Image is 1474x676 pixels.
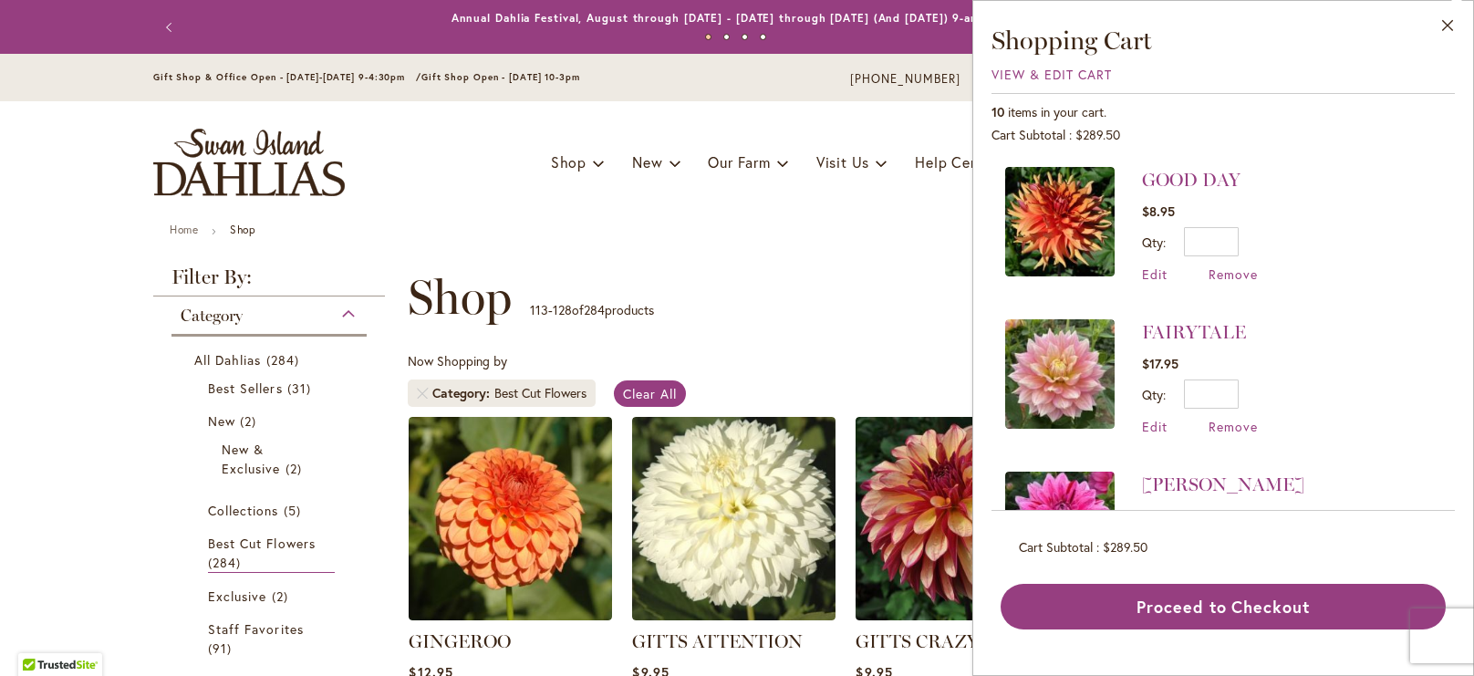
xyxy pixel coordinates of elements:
label: Qty [1142,234,1166,251]
a: store logo [153,129,345,196]
a: GITTS ATTENTION [632,630,803,652]
span: $289.50 [1103,538,1147,556]
span: $9.95 [1142,507,1174,525]
a: Remove Category Best Cut Flowers [417,388,428,399]
span: Shop [551,152,586,172]
span: Gift Shop & Office Open - [DATE]-[DATE] 9-4:30pm / [153,71,421,83]
a: GITTS ATTENTION [632,607,836,624]
iframe: Launch Accessibility Center [14,611,65,662]
span: 284 [584,301,605,318]
button: Previous [153,9,190,46]
a: GINGEROO [409,607,612,624]
span: Cart Subtotal [1019,538,1093,556]
span: 128 [553,301,572,318]
span: $8.95 [1142,203,1175,220]
span: items in your cart. [1008,103,1106,120]
span: Help Center [915,152,998,172]
a: New &amp; Exclusive [222,440,321,478]
a: CHA CHING [1005,472,1115,588]
span: 284 [266,350,304,369]
span: $17.95 [1142,355,1178,372]
img: Gitts Crazy [856,417,1059,620]
a: Edit [1142,265,1168,283]
a: [PHONE_NUMBER] [850,70,960,88]
span: Gift Shop Open - [DATE] 10-3pm [421,71,580,83]
span: New [632,152,662,172]
span: 2 [285,459,306,478]
span: 2 [272,587,293,606]
a: Clear All [614,380,686,407]
a: Remove [1209,418,1258,435]
span: New & Exclusive [222,441,280,477]
span: Our Farm [708,152,770,172]
span: Exclusive [208,588,266,605]
span: Visit Us [816,152,869,172]
img: GINGEROO [409,417,612,620]
span: 91 [208,639,236,658]
strong: Filter By: [153,267,385,296]
a: GOOD DAY [1142,169,1240,191]
a: Remove [1209,265,1258,283]
button: 1 of 4 [705,34,711,40]
div: Best Cut Flowers [494,384,586,402]
a: [PERSON_NAME] [1142,473,1304,495]
a: Edit [1142,418,1168,435]
img: FAIRYTALE [1005,319,1115,429]
a: GOOD DAY [1005,167,1115,283]
span: $289.50 [1075,126,1120,143]
a: Best Sellers [208,379,335,398]
a: Best Cut Flowers [208,534,335,573]
a: View & Edit Cart [991,66,1112,83]
span: Collections [208,502,279,519]
a: Gitts Crazy [856,607,1059,624]
span: 10 [991,103,1004,120]
a: All Dahlias [194,350,348,369]
button: 4 of 4 [760,34,766,40]
span: Shopping Cart [991,25,1152,56]
span: Now Shopping by [408,352,507,369]
span: 113 [530,301,548,318]
span: 5 [284,501,306,520]
a: Exclusive [208,587,335,606]
span: Cart Subtotal [991,126,1065,143]
label: Qty [1142,386,1166,403]
img: GOOD DAY [1005,167,1115,276]
span: Category [432,384,494,402]
a: Home [170,223,198,236]
a: Annual Dahlia Festival, August through [DATE] - [DATE] through [DATE] (And [DATE]) 9-am5:30pm [452,11,1023,25]
span: Best Sellers [208,380,283,397]
span: 2 [240,411,261,431]
button: Proceed to Checkout [1001,584,1446,629]
span: Staff Favorites [208,620,304,638]
img: CHA CHING [1005,472,1115,581]
span: 284 [208,553,245,572]
a: FAIRYTALE [1005,319,1115,435]
span: Category [181,306,243,326]
a: FAIRYTALE [1142,321,1246,343]
span: Shop [408,270,512,325]
span: 31 [287,379,316,398]
p: - of products [530,296,654,325]
a: GINGEROO [409,630,511,652]
a: Staff Favorites [208,619,335,658]
strong: Shop [230,223,255,236]
a: GITTS CRAZY [856,630,979,652]
span: All Dahlias [194,351,262,369]
span: New [208,412,235,430]
span: Best Cut Flowers [208,535,316,552]
a: New [208,411,335,431]
img: GITTS ATTENTION [632,417,836,620]
button: 2 of 4 [723,34,730,40]
span: Clear All [623,385,677,402]
button: 3 of 4 [742,34,748,40]
a: Collections [208,501,335,520]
